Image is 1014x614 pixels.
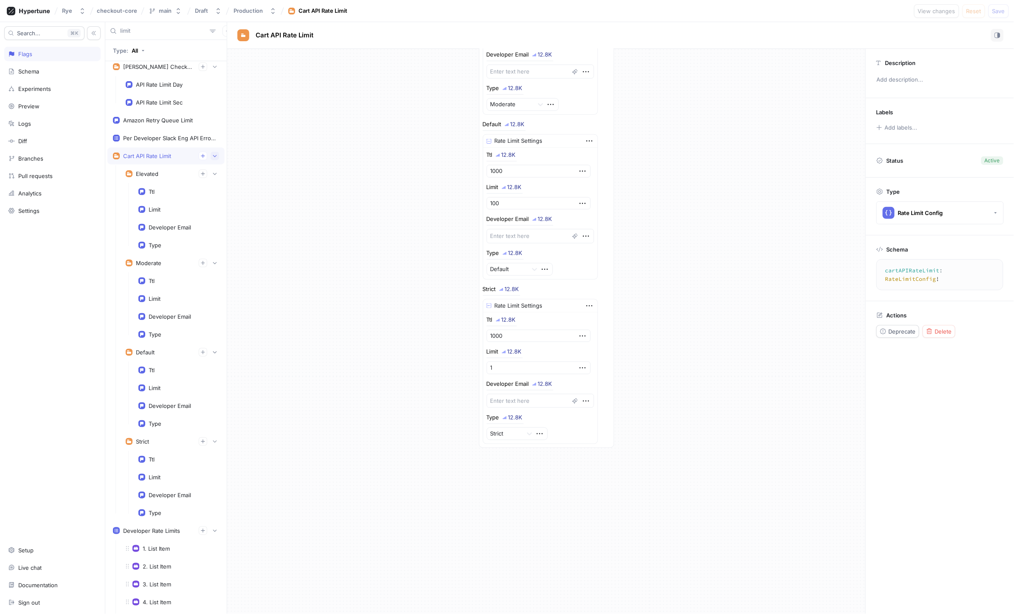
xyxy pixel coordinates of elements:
div: Cart API Rate Limit [299,7,347,15]
div: Type [149,331,161,338]
div: K [68,29,81,37]
div: 12.8K [538,216,552,222]
span: Cart API Rate Limit [256,32,313,39]
div: 4. List Item [143,599,171,606]
div: Limit [487,349,499,354]
div: Strict [483,286,496,292]
div: Branches [18,155,43,162]
button: Rye [59,4,89,18]
div: 3. List Item [143,581,171,588]
div: [PERSON_NAME] Checkout Intents [123,63,192,70]
p: Type: [113,47,128,54]
input: Enter number here [487,197,591,210]
div: Rate Limit Settings [495,137,543,145]
div: Ttl [149,277,155,284]
span: Search... [17,31,40,36]
div: 12.8K [508,415,523,420]
div: Production [234,7,263,14]
span: View changes [918,8,955,14]
div: Sign out [18,599,40,606]
div: Limit [487,184,499,190]
input: Enter number here [487,330,591,342]
button: Type: All [110,43,148,58]
div: Developer Email [487,52,529,57]
div: Moderate [136,260,161,266]
button: Rate Limit Config [876,201,1004,224]
div: Limit [149,206,161,213]
button: Search...K [4,26,84,40]
div: Developer Email [149,313,191,320]
div: Type [149,242,161,249]
div: Elevated [136,170,158,177]
span: Delete [935,329,952,334]
div: Draft [195,7,208,14]
button: Draft [192,4,225,18]
div: Live chat [18,564,42,571]
div: Documentation [18,582,58,589]
div: Ttl [149,456,155,463]
div: Developer Email [487,381,529,387]
a: Documentation [4,578,101,592]
button: Delete [923,325,955,338]
input: Search... [120,27,206,35]
p: Description [885,59,916,66]
div: Type [487,415,499,420]
div: 1. List Item [143,545,170,552]
span: Save [992,8,1005,14]
textarea: cartAPIRateLimit: RateLimitConfig! [880,263,1003,286]
div: Type [487,85,499,91]
div: Type [149,509,161,516]
div: Pull requests [18,173,53,179]
div: All [132,47,138,54]
div: Developer Email [149,402,191,409]
div: Flags [18,51,32,57]
div: Limit [149,385,161,391]
input: Enter number here [487,165,591,178]
p: Type [887,188,900,195]
div: 2. List Item [143,563,171,570]
div: Experiments [18,85,51,92]
button: Add labels... [873,122,920,133]
div: Rye [62,7,72,14]
div: Type [487,250,499,256]
button: Save [989,4,1009,18]
div: 12.8K [505,286,519,292]
div: 12.8K [501,317,516,323]
span: Deprecate [889,329,916,334]
div: Analytics [18,190,42,197]
div: 12.8K [538,52,552,57]
div: API Rate Limit Sec [136,99,183,106]
div: Ttl [149,188,155,195]
div: Ttl [487,317,493,323]
button: main [145,4,185,18]
div: main [159,7,172,14]
button: Deprecate [876,325,919,338]
div: Rate Limit Config [898,209,943,217]
div: 12.8K [508,85,523,91]
p: Schema [887,246,908,253]
div: Ttl [487,152,493,158]
div: Per Developer Slack Eng API Errors Ignore List [123,135,216,141]
div: Logs [18,120,31,127]
div: 12.8K [507,349,522,354]
p: Add description... [873,73,1007,87]
div: Schema [18,68,39,75]
div: Limit [149,474,161,481]
div: Type [149,420,161,427]
p: Actions [887,312,907,319]
div: 12.8K [538,381,552,387]
div: Rate Limit Settings [495,302,543,310]
div: Developer Email [487,216,529,222]
div: Default [136,349,155,356]
div: Limit [149,295,161,302]
div: Setup [18,547,34,554]
p: Status [887,155,904,167]
button: View changes [914,4,959,18]
div: 12.8K [501,152,516,158]
div: Ttl [149,367,155,373]
div: Active [985,157,1000,164]
button: Production [230,4,280,18]
div: API Rate Limit Day [136,81,183,88]
div: Default [483,122,501,127]
p: Labels [876,109,893,116]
